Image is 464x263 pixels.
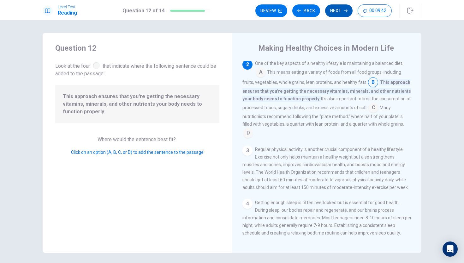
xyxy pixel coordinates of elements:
button: 00:09:42 [358,4,392,17]
span: Level Test [58,5,77,9]
span: A [256,67,266,77]
span: This means eating a variety of foods from all food groups, including fruits, vegetables, whole gr... [242,70,401,85]
span: Many nutritionists recommend following the "plate method," where half of your plate is filled wit... [242,105,404,127]
h4: Making Healthy Choices in Modern Life [258,43,394,53]
div: 4 [242,199,253,209]
span: This approach ensures that you're getting the necessary vitamins, minerals, and other nutrients y... [242,79,411,102]
div: 3 [242,146,253,156]
span: Regular physical activity is another crucial component of a healthy lifestyle. Exercise not only ... [242,147,409,190]
h4: Question 12 [55,43,219,53]
span: B [368,77,378,87]
h1: Question 12 of 14 [122,7,165,15]
span: It's also important to limit the consumption of processed foods, sugary drinks, and excessive amo... [242,96,411,110]
button: Back [292,4,320,17]
span: 00:09:42 [369,8,386,13]
div: 2 [242,59,253,70]
h1: Reading [58,9,77,17]
span: Click on an option (A, B, C, or D) to add the sentence to the passage [71,150,204,155]
span: One of the key aspects of a healthy lifestyle is maintaining a balanced diet. [255,61,403,66]
span: Look at the four that indicate where the following sentence could be added to the passage: [55,61,219,78]
span: This approach ensures that you're getting the necessary vitamins, minerals, and other nutrients y... [63,93,212,116]
span: D [243,128,253,138]
div: Open Intercom Messenger [443,241,458,257]
button: Review [255,4,287,17]
span: C [368,103,378,113]
span: Getting enough sleep is often overlooked but is essential for good health. During sleep, our bodi... [242,200,412,235]
span: Where would the sentence best fit? [98,136,177,142]
button: Next [325,4,353,17]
